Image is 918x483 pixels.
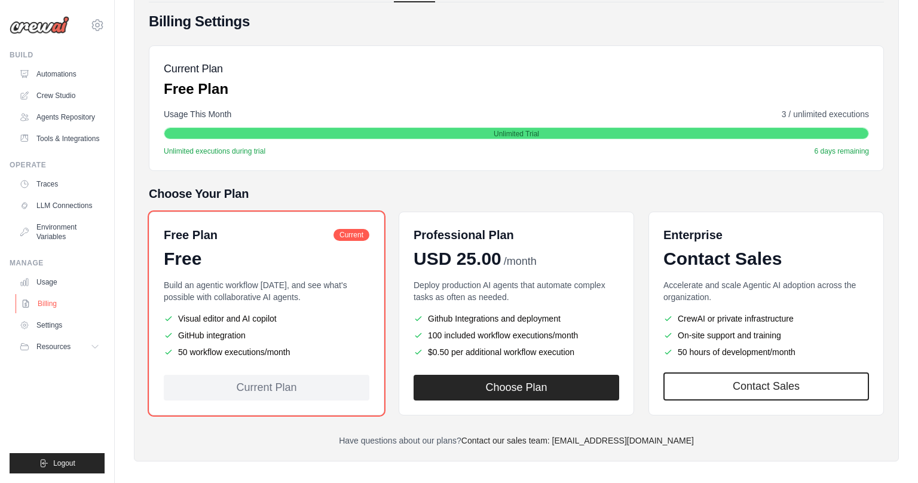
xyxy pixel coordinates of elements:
[164,108,231,120] span: Usage This Month
[494,129,539,139] span: Unlimited Trial
[14,65,105,84] a: Automations
[663,227,869,243] h6: Enterprise
[164,60,228,77] h5: Current Plan
[14,337,105,356] button: Resources
[164,248,369,270] div: Free
[414,346,619,358] li: $0.50 per additional workflow execution
[663,329,869,341] li: On-site support and training
[14,175,105,194] a: Traces
[333,229,369,241] span: Current
[16,294,106,313] a: Billing
[149,435,884,447] p: Have questions about our plans?
[164,375,369,401] div: Current Plan
[414,375,619,401] button: Choose Plan
[10,453,105,473] button: Logout
[14,108,105,127] a: Agents Repository
[14,86,105,105] a: Crew Studio
[663,313,869,325] li: CrewAI or private infrastructure
[36,342,71,351] span: Resources
[663,279,869,303] p: Accelerate and scale Agentic AI adoption across the organization.
[14,273,105,292] a: Usage
[164,227,218,243] h6: Free Plan
[414,313,619,325] li: Github Integrations and deployment
[504,253,537,270] span: /month
[164,329,369,341] li: GitHub integration
[53,458,75,468] span: Logout
[10,160,105,170] div: Operate
[10,258,105,268] div: Manage
[164,146,265,156] span: Unlimited executions during trial
[414,279,619,303] p: Deploy production AI agents that automate complex tasks as often as needed.
[14,129,105,148] a: Tools & Integrations
[149,12,884,31] h4: Billing Settings
[663,346,869,358] li: 50 hours of development/month
[10,16,69,34] img: Logo
[461,436,694,445] a: Contact our sales team: [EMAIL_ADDRESS][DOMAIN_NAME]
[14,316,105,335] a: Settings
[815,146,869,156] span: 6 days remaining
[782,108,869,120] span: 3 / unlimited executions
[164,346,369,358] li: 50 workflow executions/month
[14,196,105,215] a: LLM Connections
[414,248,501,270] span: USD 25.00
[414,227,514,243] h6: Professional Plan
[663,248,869,270] div: Contact Sales
[164,279,369,303] p: Build an agentic workflow [DATE], and see what's possible with collaborative AI agents.
[164,80,228,99] p: Free Plan
[164,313,369,325] li: Visual editor and AI copilot
[414,329,619,341] li: 100 included workflow executions/month
[149,185,884,202] h5: Choose Your Plan
[10,50,105,60] div: Build
[663,372,869,401] a: Contact Sales
[14,218,105,246] a: Environment Variables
